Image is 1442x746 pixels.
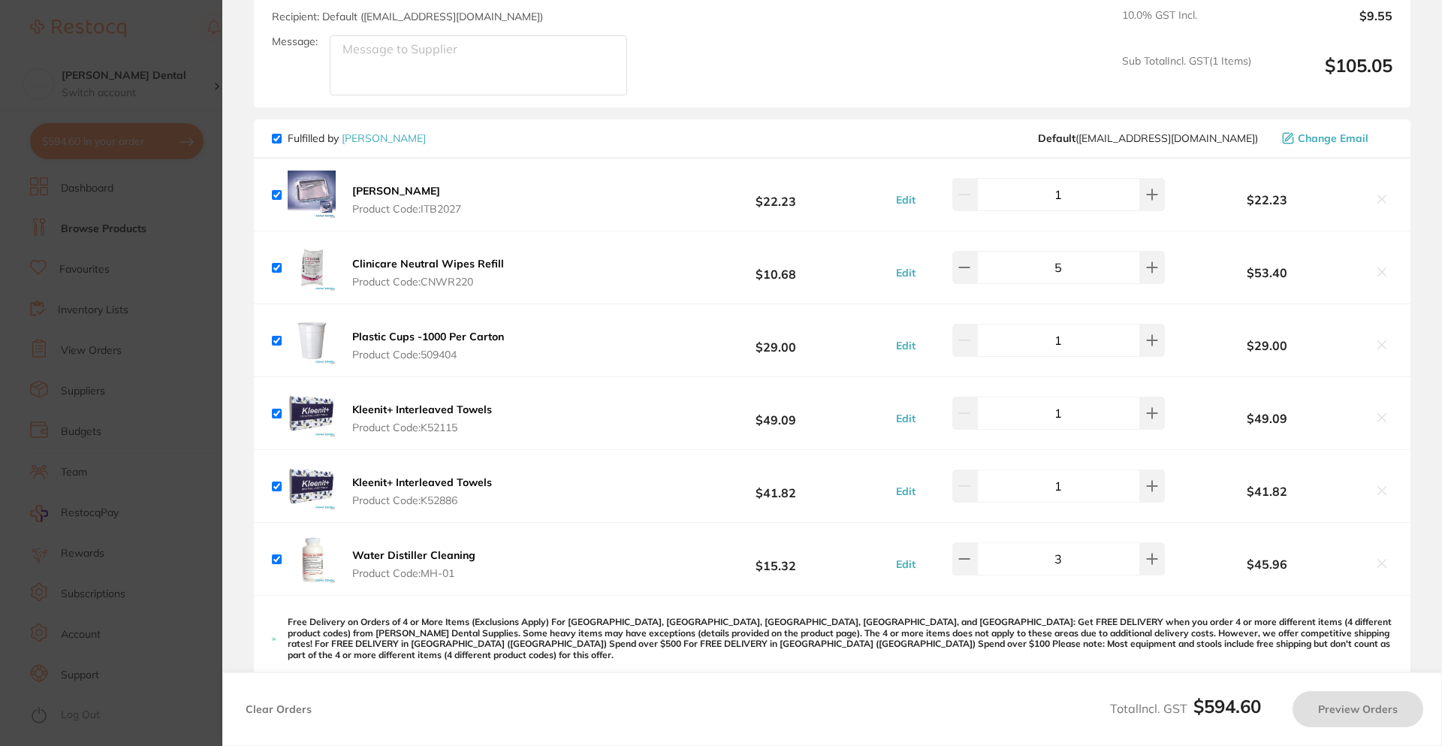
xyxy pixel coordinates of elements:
[664,181,888,209] b: $22.23
[352,349,504,361] span: Product Code: 509404
[664,545,888,573] b: $15.32
[1293,691,1423,727] button: Preview Orders
[1263,55,1392,96] output: $105.05
[352,548,475,562] b: Water Distiller Cleaning
[1122,9,1251,42] span: 10.0 % GST Incl.
[288,132,426,144] p: Fulfilled by
[241,691,316,727] button: Clear Orders
[891,193,920,207] button: Edit
[288,389,336,437] img: NnV5Z2Zzcw
[891,485,920,498] button: Edit
[352,257,504,270] b: Clinicare Neutral Wipes Refill
[664,473,888,500] b: $41.82
[352,330,504,343] b: Plastic Cups -1000 Per Carton
[1169,412,1365,425] b: $49.09
[1298,132,1368,144] span: Change Email
[1169,339,1365,352] b: $29.00
[1278,131,1392,145] button: Change Email
[664,254,888,282] b: $10.68
[272,35,318,48] label: Message:
[1263,9,1392,42] output: $9.55
[348,403,496,434] button: Kleenit+ Interleaved Towels Product Code:K52115
[1169,193,1365,207] b: $22.23
[352,276,504,288] span: Product Code: CNWR220
[288,316,336,364] img: aGd3MWt1Nw
[352,403,492,416] b: Kleenit+ Interleaved Towels
[664,327,888,355] b: $29.00
[348,330,508,361] button: Plastic Cups -1000 Per Carton Product Code:509404
[1038,131,1075,145] b: Default
[1169,557,1365,571] b: $45.96
[352,567,475,579] span: Product Code: MH-01
[352,203,461,215] span: Product Code: ITB2027
[891,557,920,571] button: Edit
[288,243,336,291] img: aDgxMDkzNQ
[348,476,496,507] button: Kleenit+ Interleaved Towels Product Code:K52886
[891,412,920,425] button: Edit
[288,462,336,510] img: c25idWd0cQ
[891,266,920,279] button: Edit
[1122,55,1251,96] span: Sub Total Incl. GST ( 1 Items)
[1169,266,1365,279] b: $53.40
[348,548,480,580] button: Water Distiller Cleaning Product Code:MH-01
[352,494,492,506] span: Product Code: K52886
[288,171,336,219] img: c2F6OXY0Zg
[348,257,508,288] button: Clinicare Neutral Wipes Refill Product Code:CNWR220
[1038,132,1258,144] span: save@adamdental.com.au
[664,400,888,427] b: $49.09
[1110,701,1261,716] span: Total Incl. GST
[352,421,492,433] span: Product Code: K52115
[352,476,492,489] b: Kleenit+ Interleaved Towels
[1169,485,1365,498] b: $41.82
[342,131,426,145] a: [PERSON_NAME]
[1193,695,1261,717] b: $594.60
[272,10,543,23] span: Recipient: Default ( [EMAIL_ADDRESS][DOMAIN_NAME] )
[891,339,920,352] button: Edit
[348,184,466,216] button: [PERSON_NAME] Product Code:ITB2027
[288,535,336,583] img: MnBvN2YxMA
[288,617,1392,660] p: Free Delivery on Orders of 4 or More Items (Exclusions Apply) For [GEOGRAPHIC_DATA], [GEOGRAPHIC_...
[352,184,440,198] b: [PERSON_NAME]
